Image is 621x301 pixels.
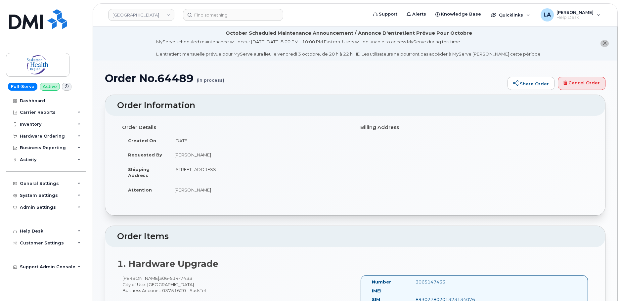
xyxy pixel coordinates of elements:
[117,232,593,241] h2: Order Items
[117,258,218,269] strong: 1. Hardware Upgrade
[226,30,472,37] div: October Scheduled Maintenance Announcement / Annonce D'entretient Prévue Pour Octobre
[372,288,381,294] label: IMEI
[168,276,179,281] span: 514
[117,101,593,110] h2: Order Information
[179,276,192,281] span: 7433
[128,187,152,193] strong: Attention
[372,279,391,285] label: Number
[508,77,554,90] a: Share Order
[128,152,162,157] strong: Requested By
[411,279,472,285] div: 3065147433
[168,133,350,148] td: [DATE]
[168,162,350,183] td: [STREET_ADDRESS]
[156,39,542,57] div: MyServe scheduled maintenance will occur [DATE][DATE] 8:00 PM - 10:00 PM Eastern. Users will be u...
[128,167,150,178] strong: Shipping Address
[105,72,504,84] h1: Order No.64489
[159,276,192,281] span: 306
[600,40,609,47] button: close notification
[360,125,589,130] h4: Billing Address
[128,138,156,143] strong: Created On
[168,183,350,197] td: [PERSON_NAME]
[168,148,350,162] td: [PERSON_NAME]
[122,125,350,130] h4: Order Details
[558,77,605,90] a: Cancel Order
[197,72,224,83] small: (in process)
